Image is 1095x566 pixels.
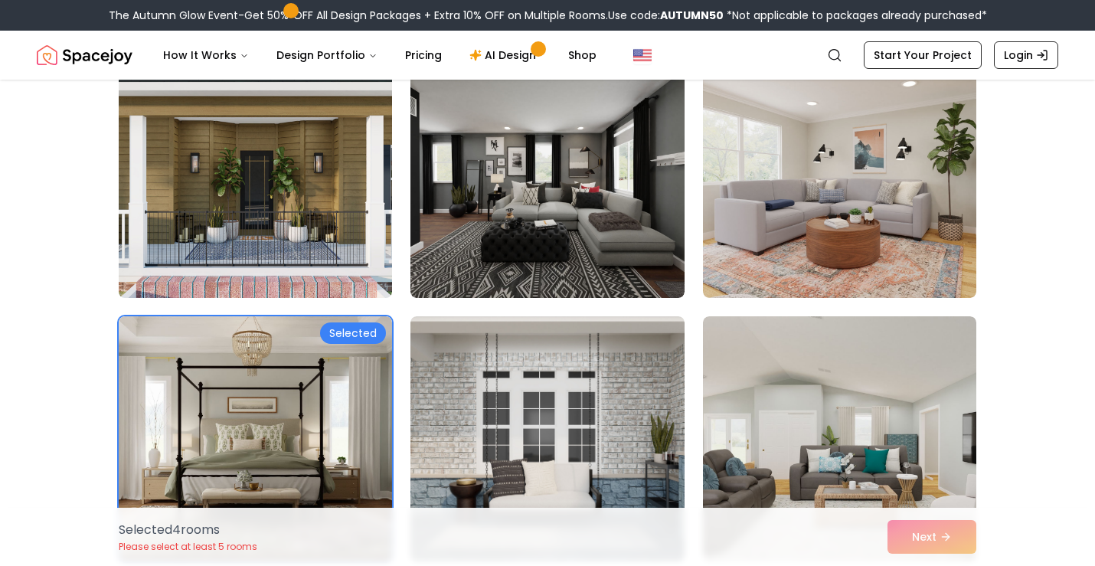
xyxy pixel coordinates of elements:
[410,316,684,561] img: Room room-47
[151,40,609,70] nav: Main
[457,40,553,70] a: AI Design
[724,8,987,23] span: *Not applicable to packages already purchased*
[633,46,652,64] img: United States
[37,31,1058,80] nav: Global
[393,40,454,70] a: Pricing
[994,41,1058,69] a: Login
[864,41,982,69] a: Start Your Project
[119,316,392,561] img: Room room-46
[151,40,261,70] button: How It Works
[264,40,390,70] button: Design Portfolio
[37,40,132,70] img: Spacejoy Logo
[119,521,257,539] p: Selected 4 room s
[112,47,399,304] img: Room room-43
[703,53,976,298] img: Room room-45
[556,40,609,70] a: Shop
[410,53,684,298] img: Room room-44
[119,541,257,553] p: Please select at least 5 rooms
[703,316,976,561] img: Room room-48
[608,8,724,23] span: Use code:
[660,8,724,23] b: AUTUMN50
[109,8,987,23] div: The Autumn Glow Event-Get 50% OFF All Design Packages + Extra 10% OFF on Multiple Rooms.
[37,40,132,70] a: Spacejoy
[320,322,386,344] div: Selected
